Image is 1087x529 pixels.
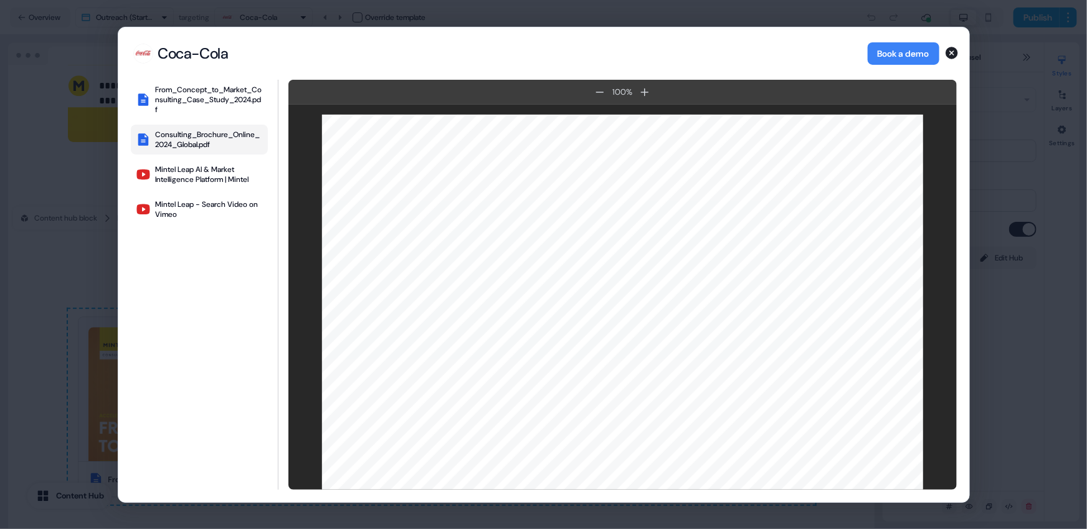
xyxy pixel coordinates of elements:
button: From_Concept_to_Market_Consulting_Case_Study_2024.pdf [131,79,268,119]
button: Mintel Leap - Search Video on Vimeo [131,194,268,224]
div: From_Concept_to_Market_Consulting_Case_Study_2024.pdf [156,84,263,114]
div: Mintel Leap AI & Market Intelligence Platform | Mintel [156,164,263,184]
button: Book a demo [868,42,939,64]
button: Consulting_Brochure_Online_2024_Global.pdf [131,124,268,154]
button: Mintel Leap AI & Market Intelligence Platform | Mintel [131,159,268,189]
div: Consulting_Brochure_Online_2024_Global.pdf [156,129,263,149]
div: Mintel Leap - Search Video on Vimeo [156,199,263,219]
div: Coca-Cola [158,44,229,62]
div: 100 % [610,86,635,98]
